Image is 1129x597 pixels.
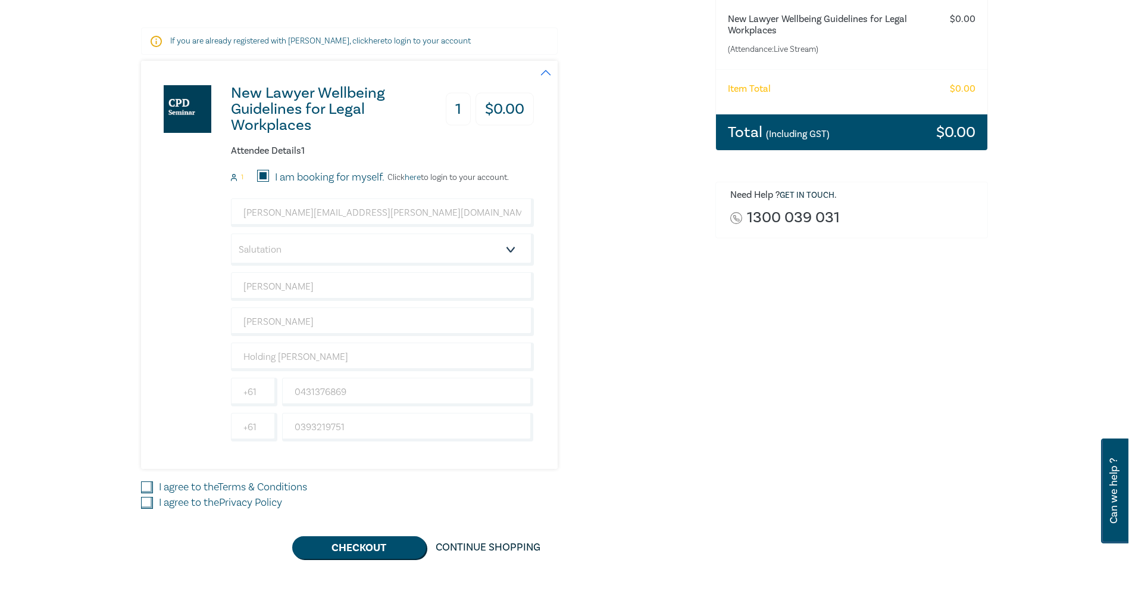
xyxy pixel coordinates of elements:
[231,198,534,227] input: Attendee Email*
[728,14,928,36] h6: New Lawyer Wellbeing Guidelines for Legal Workplaces
[282,413,534,441] input: Phone
[292,536,426,559] button: Checkout
[368,36,384,46] a: here
[728,43,928,55] small: (Attendance: Live Stream )
[241,173,243,182] small: 1
[936,125,975,140] h3: $ 0.00
[446,93,471,126] h3: 1
[164,85,211,133] img: New Lawyer Wellbeing Guidelines for Legal Workplaces
[730,189,979,201] h6: Need Help ? .
[950,14,975,25] h6: $ 0.00
[231,85,427,133] h3: New Lawyer Wellbeing Guidelines for Legal Workplaces
[1108,446,1119,536] span: Can we help ?
[231,378,277,406] input: +61
[476,93,534,126] h3: $ 0.00
[728,83,771,95] h6: Item Total
[231,307,534,336] input: Last Name*
[231,343,534,371] input: Company
[282,378,534,406] input: Mobile*
[218,480,307,494] a: Terms & Conditions
[231,272,534,301] input: First Name*
[231,413,277,441] input: +61
[747,210,840,226] a: 1300 039 031
[170,35,528,47] p: If you are already registered with [PERSON_NAME], click to login to your account
[159,495,282,511] label: I agree to the
[766,128,830,140] small: (Including GST)
[384,173,509,182] p: Click to login to your account.
[426,536,550,559] a: Continue Shopping
[950,83,975,95] h6: $ 0.00
[780,190,834,201] a: Get in touch
[405,172,421,183] a: here
[275,170,384,185] label: I am booking for myself.
[728,125,830,140] h3: Total
[231,145,534,157] h6: Attendee Details 1
[159,480,307,495] label: I agree to the
[219,496,282,509] a: Privacy Policy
